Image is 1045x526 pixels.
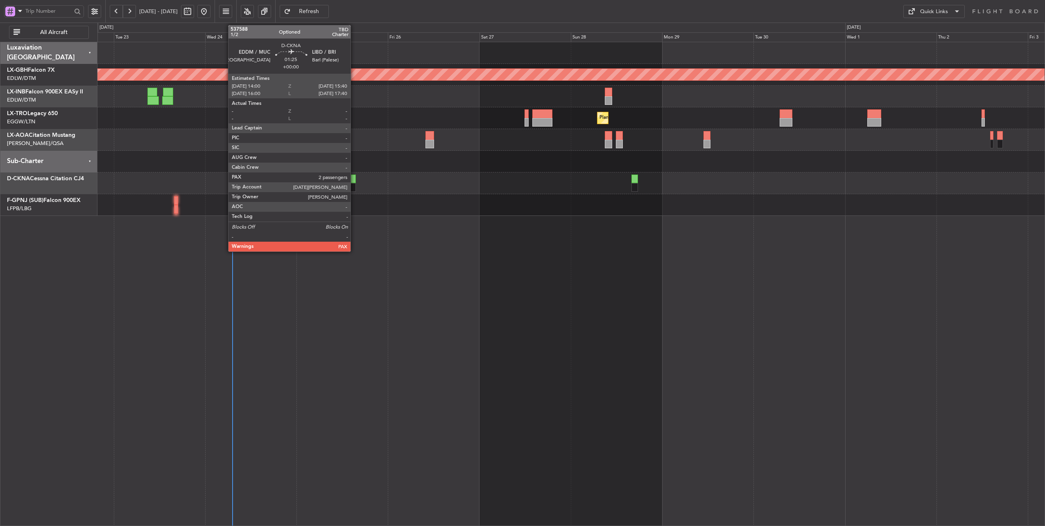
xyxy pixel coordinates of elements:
span: D-CKNA [7,176,30,181]
input: Trip Number [25,5,72,17]
a: D-CKNACessna Citation CJ4 [7,176,84,181]
span: Refresh [292,9,326,14]
a: [PERSON_NAME]/QSA [7,140,63,147]
div: Planned Maint [GEOGRAPHIC_DATA] ([GEOGRAPHIC_DATA]) [278,90,407,102]
span: LX-INB [7,89,25,95]
div: Sat 27 [480,32,571,42]
div: Wed 24 [205,32,296,42]
div: Quick Links [920,8,948,16]
a: EGGW/LTN [7,118,35,125]
span: LX-GBH [7,67,28,73]
div: Thu 25 [296,32,388,42]
button: Quick Links [903,5,965,18]
a: LFPB/LBG [7,205,32,212]
a: LX-GBHFalcon 7X [7,67,55,73]
a: LX-TROLegacy 650 [7,111,58,116]
a: LX-INBFalcon 900EX EASy II [7,89,83,95]
a: EDLW/DTM [7,75,36,82]
div: Sun 28 [571,32,662,42]
a: F-GPNJ (SUB)Falcon 900EX [7,197,81,203]
div: Wed 1 [845,32,936,42]
div: Fri 26 [388,32,479,42]
div: Tue 30 [753,32,845,42]
a: EDLW/DTM [7,96,36,104]
div: Tue 23 [114,32,205,42]
div: [DATE] [100,24,113,31]
div: Thu 2 [936,32,1028,42]
div: Mon 29 [662,32,753,42]
span: LX-TRO [7,111,27,116]
span: All Aircraft [22,29,86,35]
button: All Aircraft [9,26,89,39]
span: LX-AOA [7,132,29,138]
a: LX-AOACitation Mustang [7,132,75,138]
span: [DATE] - [DATE] [139,8,178,15]
span: F-GPNJ (SUB) [7,197,43,203]
div: [DATE] [847,24,861,31]
div: Planned Maint [GEOGRAPHIC_DATA] ([GEOGRAPHIC_DATA]) [599,112,728,124]
button: Refresh [280,5,329,18]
